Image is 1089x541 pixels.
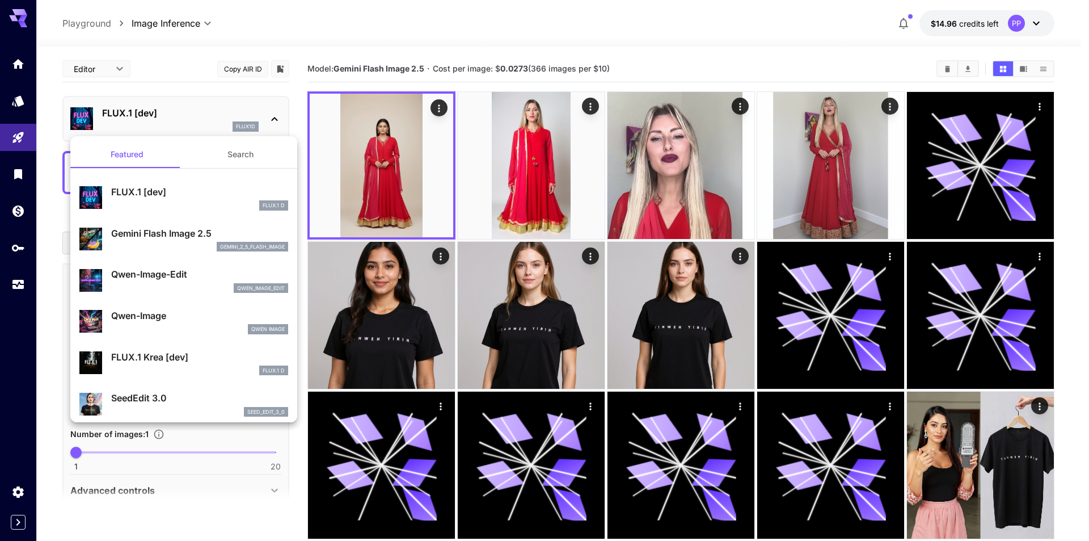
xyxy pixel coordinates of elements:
[79,181,288,215] div: FLUX.1 [dev]FLUX.1 D
[70,141,184,168] button: Featured
[247,408,285,416] p: seed_edit_3_0
[251,325,285,333] p: Qwen Image
[79,387,288,421] div: SeedEdit 3.0seed_edit_3_0
[111,185,288,199] p: FLUX.1 [dev]
[79,222,288,257] div: Gemini Flash Image 2.5gemini_2_5_flash_image
[111,267,288,281] p: Qwen-Image-Edit
[111,391,288,405] p: SeedEdit 3.0
[111,350,288,364] p: FLUX.1 Krea [dev]
[79,304,288,339] div: Qwen-ImageQwen Image
[79,346,288,380] div: FLUX.1 Krea [dev]FLUX.1 D
[111,227,288,240] p: Gemini Flash Image 2.5
[237,284,285,292] p: qwen_image_edit
[220,243,285,251] p: gemini_2_5_flash_image
[263,367,285,375] p: FLUX.1 D
[263,202,285,209] p: FLUX.1 D
[79,263,288,297] div: Qwen-Image-Editqwen_image_edit
[184,141,297,168] button: Search
[111,309,288,322] p: Qwen-Image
